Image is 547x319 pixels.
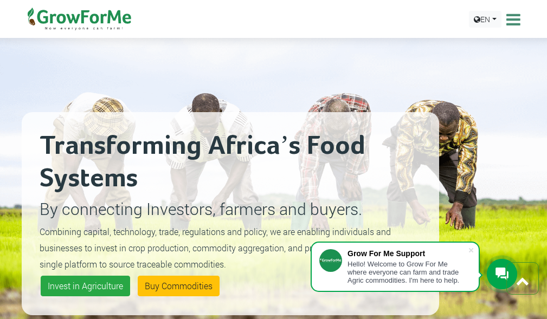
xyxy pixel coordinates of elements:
p: By connecting Investors, farmers and buyers. [40,197,421,221]
small: Combining capital, technology, trade, regulations and policy, we are enabling individuals and bus... [40,226,404,270]
h2: Transforming Africa’s Food Systems [40,130,421,195]
a: Buy Commodities [138,276,220,296]
div: Grow For Me Support [347,249,468,258]
a: Invest in Agriculture [41,276,130,296]
a: EN [469,11,501,28]
div: Hello! Welcome to Grow For Me where everyone can farm and trade Agric commodities. I'm here to help. [347,260,468,284]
